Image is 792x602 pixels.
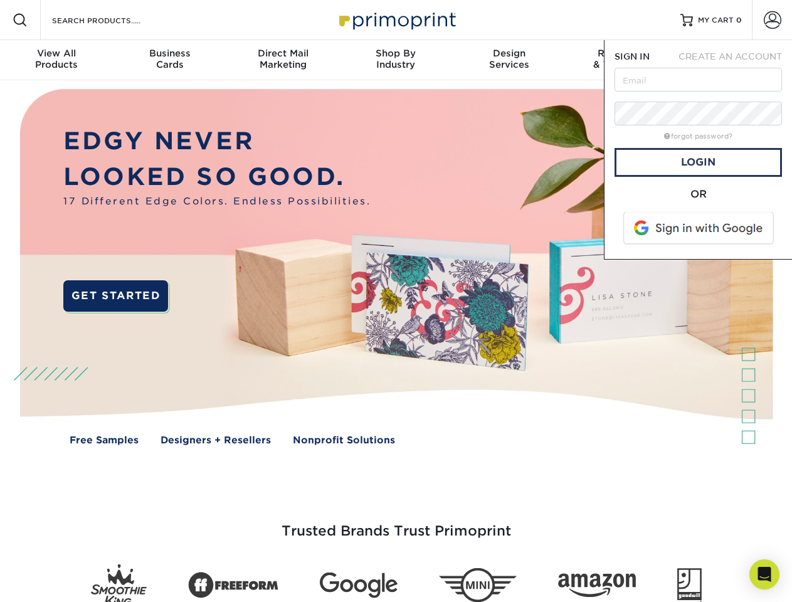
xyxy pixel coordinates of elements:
p: EDGY NEVER [63,124,371,159]
span: MY CART [698,15,734,26]
a: Free Samples [70,433,139,448]
img: Goodwill [677,568,702,602]
input: Email [615,68,782,92]
p: LOOKED SO GOOD. [63,159,371,195]
a: Resources& Templates [566,40,678,80]
h3: Trusted Brands Trust Primoprint [29,493,763,554]
span: Shop By [339,48,452,59]
img: Amazon [558,574,636,598]
span: Design [453,48,566,59]
a: Direct MailMarketing [226,40,339,80]
div: OR [615,187,782,202]
img: Primoprint [334,6,459,33]
input: SEARCH PRODUCTS..... [51,13,173,28]
a: Login [615,148,782,177]
a: Designers + Resellers [161,433,271,448]
span: SIGN IN [615,51,650,61]
span: Business [113,48,226,59]
span: Resources [566,48,678,59]
a: forgot password? [664,132,732,140]
div: & Templates [566,48,678,70]
img: Google [320,573,398,598]
div: Industry [339,48,452,70]
span: 0 [736,16,742,24]
div: Marketing [226,48,339,70]
span: CREATE AN ACCOUNT [678,51,782,61]
div: Services [453,48,566,70]
a: DesignServices [453,40,566,80]
a: BusinessCards [113,40,226,80]
a: Shop ByIndustry [339,40,452,80]
div: Cards [113,48,226,70]
a: Nonprofit Solutions [293,433,395,448]
span: 17 Different Edge Colors. Endless Possibilities. [63,194,371,209]
a: GET STARTED [63,280,168,312]
div: Open Intercom Messenger [749,559,779,589]
span: Direct Mail [226,48,339,59]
